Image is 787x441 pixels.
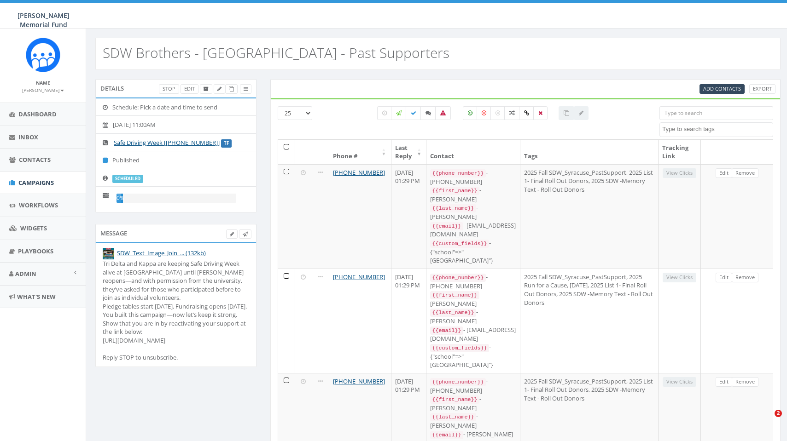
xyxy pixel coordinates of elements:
[159,84,179,94] a: Stop
[520,164,659,269] td: 2025 Fall SDW_Syracuse_PastSupport, 2025 List 1- Final Roll Out Donors, 2025 SDW -Memory Text - R...
[732,377,758,387] a: Remove
[329,140,391,164] th: Phone #: activate to sort column ascending
[18,178,54,187] span: Campaigns
[18,247,53,255] span: Playbooks
[430,395,479,404] code: {{first_name}}
[659,106,773,120] input: Type to search
[18,110,57,118] span: Dashboard
[95,79,257,97] div: Details
[18,133,38,141] span: Inbox
[244,85,248,92] span: View Campaign Delivery Statistics
[391,140,427,164] th: Last Reply: activate to sort column ascending
[22,86,64,94] a: [PERSON_NAME]
[103,157,112,163] i: Published
[117,194,123,203] div: 0%
[756,410,778,432] iframe: Intercom live chat
[26,38,60,72] img: Rally_Corp_Icon.png
[430,309,476,317] code: {{last_name}}
[22,87,64,93] small: [PERSON_NAME]
[20,224,47,232] span: Widgets
[243,230,248,237] span: Send Test Message
[430,431,463,439] code: {{email}}
[430,274,485,282] code: {{phone_number}}
[103,104,112,110] i: Schedule: Pick a date and time to send
[19,201,58,209] span: Workflows
[749,84,775,94] a: Export
[430,221,516,239] div: - [EMAIL_ADDRESS][DOMAIN_NAME]
[430,291,479,299] code: {{first_name}}
[430,204,476,212] code: {{last_name}}
[463,106,478,120] label: Positive
[520,140,659,164] th: Tags
[430,377,516,395] div: - [PHONE_NUMBER]
[430,203,516,221] div: - [PERSON_NAME]
[430,378,485,386] code: {{phone_number}}
[477,106,491,120] label: Negative
[732,273,758,282] a: Remove
[333,377,385,385] a: [PHONE_NUMBER]
[430,412,516,430] div: - [PERSON_NAME]
[430,395,516,412] div: - [PERSON_NAME]
[430,186,516,203] div: - [PERSON_NAME]
[703,85,741,92] span: Add Contacts
[430,240,489,248] code: {{custom_fields}}
[17,292,56,301] span: What's New
[435,106,451,120] label: Bounced
[520,269,659,373] td: 2025 Fall SDW_Syracuse_PastSupport, 2025 Run for a Cause, [DATE], 2025 List 1- Final Roll Out Don...
[430,290,516,308] div: - [PERSON_NAME]
[519,106,534,120] label: Link Clicked
[112,175,143,183] label: scheduled
[430,273,516,290] div: - [PHONE_NUMBER]
[103,45,449,60] h2: SDW Brothers - [GEOGRAPHIC_DATA] - Past Supporters
[103,259,249,362] div: Tri Delta and Kappa are keeping Safe Driving Week alive at [GEOGRAPHIC_DATA] until [PERSON_NAME] ...
[430,308,516,325] div: - [PERSON_NAME]
[533,106,548,120] label: Removed
[420,106,436,120] label: Replied
[430,326,516,343] div: - [EMAIL_ADDRESS][DOMAIN_NAME]
[391,164,427,269] td: [DATE] 01:29 PM
[230,230,234,237] span: Edit Campaign Body
[430,344,489,352] code: {{custom_fields}}
[490,106,505,120] label: Neutral
[775,410,782,417] span: 2
[391,106,407,120] label: Sending
[430,343,516,369] div: - {"school"=>"[GEOGRAPHIC_DATA]"}
[700,84,745,94] a: Add Contacts
[96,98,256,116] li: Schedule: Pick a date and time to send
[181,84,198,94] a: Edit
[333,168,385,177] a: [PHONE_NUMBER]
[430,169,485,178] code: {{phone_number}}
[117,249,206,257] a: SDW_Text_Image_Join_... (132kb)
[406,106,421,120] label: Delivered
[430,326,463,335] code: {{email}}
[391,269,427,373] td: [DATE] 01:29 PM
[430,168,516,186] div: - [PHONE_NUMBER]
[716,168,732,178] a: Edit
[703,85,741,92] span: CSV files only
[426,140,520,164] th: Contact
[96,151,256,169] li: Published
[333,273,385,281] a: [PHONE_NUMBER]
[377,106,392,120] label: Pending
[36,80,50,86] small: Name
[430,413,476,421] code: {{last_name}}
[221,139,232,148] label: TF
[430,239,516,265] div: - {"school"=>"[GEOGRAPHIC_DATA]"}
[504,106,520,120] label: Mixed
[430,222,463,230] code: {{email}}
[662,125,773,133] textarea: Search
[17,11,70,29] span: [PERSON_NAME] Memorial Fund
[95,224,257,242] div: Message
[19,155,51,164] span: Contacts
[716,377,732,387] a: Edit
[114,138,220,147] a: Safe Driving Week [[PHONE_NUMBER]]
[96,115,256,134] li: [DATE] 11:00AM
[229,85,234,92] span: Clone Campaign
[732,168,758,178] a: Remove
[15,269,36,278] span: Admin
[430,187,479,195] code: {{first_name}}
[659,140,701,164] th: Tracking Link
[716,273,732,282] a: Edit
